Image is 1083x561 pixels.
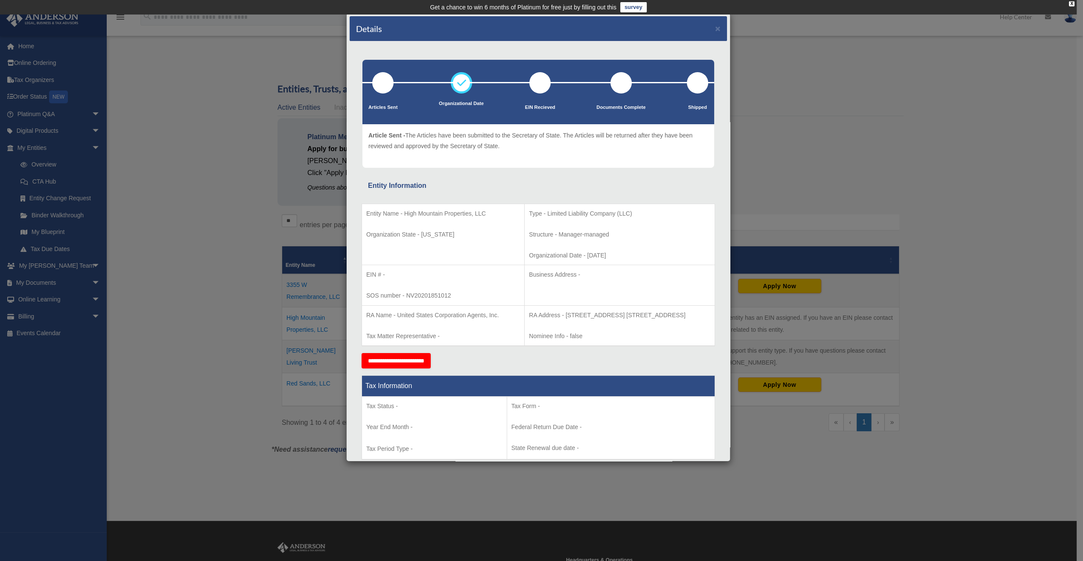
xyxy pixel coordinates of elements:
p: Organizational Date - [DATE] [529,250,710,261]
p: Organizational Date [439,99,484,108]
div: close [1069,1,1074,6]
p: RA Name - United States Corporation Agents, Inc. [366,310,520,321]
p: Business Address - [529,269,710,280]
th: Tax Information [362,376,715,397]
p: Nominee Info - false [529,331,710,342]
p: State Renewal due date - [511,443,710,453]
p: EIN Recieved [525,103,555,112]
p: Tax Form - [511,401,710,412]
p: Structure - Manager-managed [529,229,710,240]
p: Shipped [687,103,708,112]
p: The Articles have been submitted to the Secretary of State. The Articles will be returned after t... [368,130,708,151]
p: Organization State - [US_STATE] [366,229,520,240]
p: Documents Complete [596,103,645,112]
div: Entity Information [368,180,709,192]
span: Article Sent - [368,132,405,139]
p: Year End Month - [366,422,502,432]
p: Type - Limited Liability Company (LLC) [529,208,710,219]
p: Articles Sent [368,103,397,112]
p: SOS number - NV20201851012 [366,290,520,301]
a: survey [620,2,647,12]
p: Entity Name - High Mountain Properties, LLC [366,208,520,219]
p: Federal Return Due Date - [511,422,710,432]
td: Tax Period Type - [362,397,507,460]
p: EIN # - [366,269,520,280]
p: Tax Status - [366,401,502,412]
div: Get a chance to win 6 months of Platinum for free just by filling out this [430,2,616,12]
button: × [715,24,721,33]
p: Tax Matter Representative - [366,331,520,342]
h4: Details [356,23,382,35]
p: RA Address - [STREET_ADDRESS] [STREET_ADDRESS] [529,310,710,321]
